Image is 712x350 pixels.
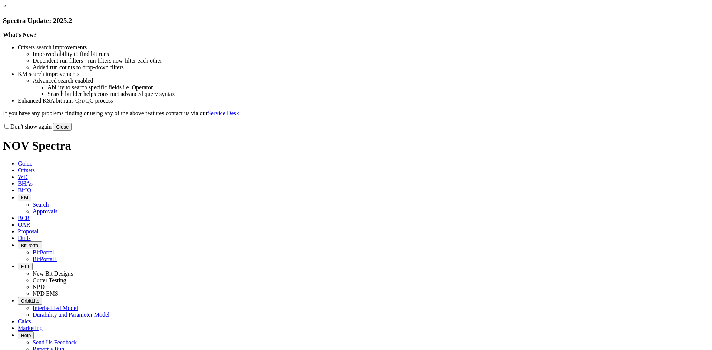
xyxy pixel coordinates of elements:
[21,333,31,338] span: Help
[21,264,30,269] span: FTT
[3,123,52,130] label: Don't show again
[33,290,58,297] a: NPD EMS
[3,17,709,25] h3: Spectra Update: 2025.2
[18,325,43,331] span: Marketing
[3,3,6,9] a: ×
[18,71,709,77] li: KM search improvements
[18,160,32,167] span: Guide
[21,195,28,200] span: KM
[33,64,709,71] li: Added run counts to drop-down filters
[18,187,31,193] span: BitIQ
[18,228,39,234] span: Proposal
[18,180,33,187] span: BHAs
[3,110,709,117] p: If you have any problems finding or using any of the above features contact us via our
[33,57,709,64] li: Dependent run filters - run filters now filter each other
[33,256,57,262] a: BitPortal+
[47,84,709,91] li: Ability to search specific fields i.e. Operator
[33,270,73,277] a: New Bit Designs
[18,44,709,51] li: Offsets search improvements
[18,174,28,180] span: WD
[18,235,31,241] span: Dulls
[21,298,39,304] span: OrbitLite
[18,167,35,173] span: Offsets
[4,124,9,129] input: Don't show again
[33,311,110,318] a: Durability and Parameter Model
[3,31,37,38] strong: What's New?
[33,277,66,283] a: Cutter Testing
[18,97,709,104] li: Enhanced KSA bit runs QA/QC process
[33,249,54,256] a: BitPortal
[33,339,77,346] a: Send Us Feedback
[18,215,30,221] span: BCR
[18,318,31,324] span: Calcs
[33,201,49,208] a: Search
[208,110,239,116] a: Service Desk
[53,123,72,131] button: Close
[18,221,30,228] span: OAR
[33,51,709,57] li: Improved ability to find bit runs
[33,284,44,290] a: NPD
[33,305,78,311] a: Interbedded Model
[47,91,709,97] li: Search builder helps construct advanced query syntax
[33,77,709,84] li: Advanced search enabled
[21,243,39,248] span: BitPortal
[33,208,57,214] a: Approvals
[3,139,709,153] h1: NOV Spectra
